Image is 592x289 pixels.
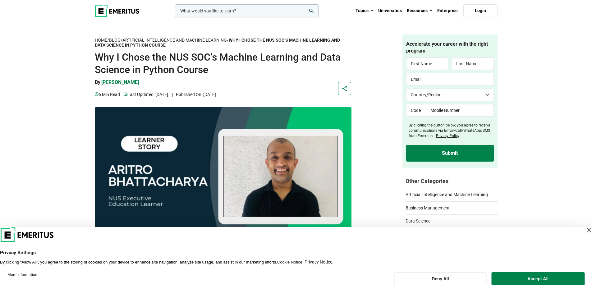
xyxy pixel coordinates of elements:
[95,79,100,85] span: By
[406,57,448,70] input: First Name
[172,92,173,97] span: |
[124,92,127,96] img: video-views
[406,214,498,224] a: Data Science
[95,107,351,241] img: Why I Chose the NUS SOC's Machine Learning and Data Science in Python Course | Artificial Intelli...
[122,38,227,43] a: Artificial Intelligence and Machine Learning
[452,57,494,70] input: Last Name
[175,4,319,17] input: woocommerce-product-search-field-0
[95,38,340,48] strong: Why I Chose the NUS SOC’s Machine Learning and Data Science in Python Course
[172,91,216,98] p: Published On: [DATE]
[406,41,494,55] h4: Accelerate your career with the right program
[95,38,107,43] a: Home
[406,188,498,198] a: Artificial Intelligence and Machine Learning
[406,177,498,185] h2: Other Categories
[101,79,139,91] a: [PERSON_NAME]
[101,79,139,86] p: [PERSON_NAME]
[406,201,498,211] a: Business Management
[109,38,121,43] a: Blog
[406,145,494,162] input: Submit
[124,91,168,98] p: Last Updated: [DATE]
[409,123,494,138] label: By clicking the button below, you agree to receive communications via Email/Call/WhatsApp/SMS fro...
[463,4,498,17] a: Login
[406,89,494,101] select: Country
[436,134,459,138] a: Privacy Policy
[95,38,340,48] span: / / /
[426,104,494,117] input: Mobile Number
[406,73,494,85] input: Email
[95,92,99,96] img: video-views
[406,104,426,117] input: Code
[95,51,351,76] h1: Why I Chose the NUS SOC’s Machine Learning and Data Science in Python Course
[95,91,120,98] p: 6 min read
